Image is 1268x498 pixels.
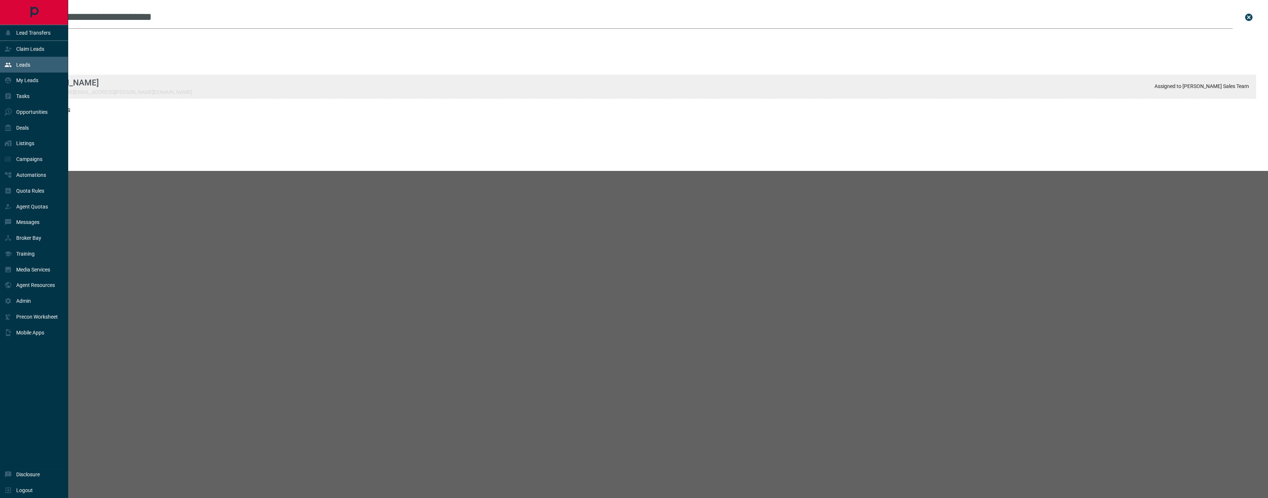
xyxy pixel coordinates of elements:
h3: name matches [28,33,1256,39]
p: [PERSON_NAME] [35,78,192,87]
p: Assigned to [PERSON_NAME] Sales Team [1154,83,1249,89]
button: close search bar [1241,10,1256,25]
h3: email matches [28,64,1256,70]
h3: phone matches [28,107,1256,113]
p: [PERSON_NAME][EMAIL_ADDRESS][PERSON_NAME][DOMAIN_NAME] [35,89,192,95]
h3: id matches [28,138,1256,144]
